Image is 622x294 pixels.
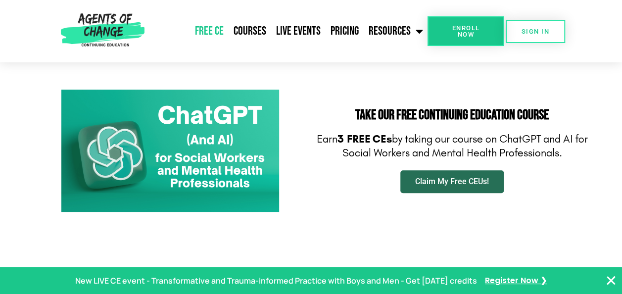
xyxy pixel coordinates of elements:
[148,19,428,44] nav: Menu
[415,178,489,186] span: Claim My Free CEUs!
[400,170,504,193] a: Claim My Free CEUs!
[316,108,588,122] h2: Take Our FREE Continuing Education Course
[316,132,588,160] p: Earn by taking our course on ChatGPT and AI for Social Workers and Mental Health Professionals.
[75,274,477,288] p: New LIVE CE event - Transformative and Trauma-informed Practice with Boys and Men - Get [DATE] cr...
[190,19,228,44] a: Free CE
[271,19,325,44] a: Live Events
[605,275,617,287] button: Close Banner
[363,19,428,44] a: Resources
[337,133,392,146] b: 3 FREE CEs
[325,19,363,44] a: Pricing
[428,16,504,46] a: Enroll Now
[443,25,488,38] span: Enroll Now
[485,274,547,288] a: Register Now ❯
[228,19,271,44] a: Courses
[522,28,549,35] span: SIGN IN
[506,20,565,43] a: SIGN IN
